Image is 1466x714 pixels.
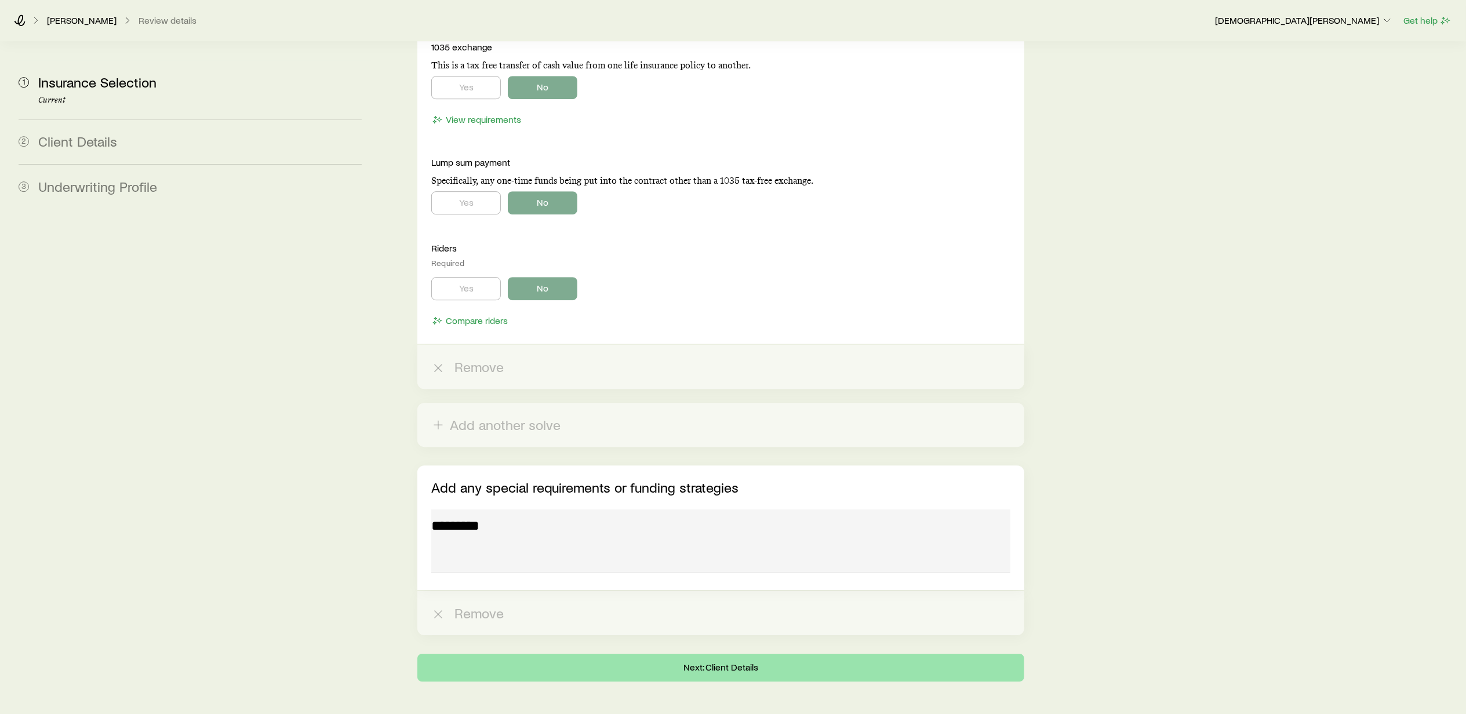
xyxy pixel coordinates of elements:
p: 1035 exchange [431,41,1010,53]
a: [PERSON_NAME] [46,15,117,26]
div: Required [431,258,1010,268]
button: Remove [417,591,1024,635]
p: [DEMOGRAPHIC_DATA][PERSON_NAME] [1215,14,1393,26]
button: Add another solve [417,403,1024,447]
button: Next: Client Details [417,654,1024,682]
button: No [508,277,577,300]
button: [DEMOGRAPHIC_DATA][PERSON_NAME] [1214,14,1394,28]
button: Review details [138,15,197,26]
button: No [508,191,577,214]
p: Add any special requirements or funding strategies [431,479,1010,496]
button: Remove [417,345,1024,389]
span: Insurance Selection [38,74,157,90]
button: View requirements [431,113,522,126]
button: Get help [1403,14,1452,27]
button: Compare riders [431,314,508,327]
p: This is a tax free transfer of cash value from one life insurance policy to another. [431,60,1010,71]
button: Yes [431,277,501,300]
span: Underwriting Profile [38,178,157,195]
p: Specifically, any one-time funds being put into the contract other than a 1035 tax-free exchange. [431,175,1010,187]
button: Yes [431,76,501,99]
button: Yes [431,191,501,214]
span: Client Details [38,133,117,150]
span: 3 [19,181,29,192]
p: Current [38,96,362,105]
span: 2 [19,136,29,147]
p: Lump sum payment [431,156,1010,168]
p: Riders [431,242,1010,254]
span: 1 [19,77,29,88]
button: No [508,76,577,99]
